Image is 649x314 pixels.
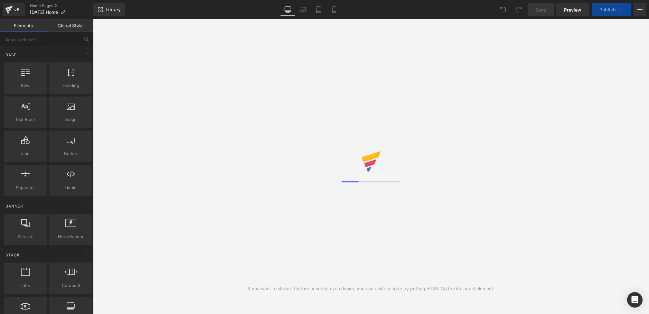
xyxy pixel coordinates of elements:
[51,233,90,240] span: Hero Banner
[6,282,45,289] span: Tabs
[30,3,93,8] a: Home Pages
[6,233,45,240] span: Parallax
[6,184,45,191] span: Separator
[51,184,90,191] span: Liquid
[634,3,646,16] button: More
[6,150,45,157] span: Icon
[47,19,93,32] a: Global Style
[51,116,90,123] span: Image
[93,3,125,16] a: New Library
[326,3,342,16] a: Mobile
[5,252,21,258] span: Stack
[248,285,494,292] div: If you want to show a feature or section you desire, you can custom code by putting HTML Code int...
[5,203,24,209] span: Banner
[599,7,616,12] span: Publish
[512,3,525,16] button: Redo
[535,6,546,13] span: Save
[296,3,311,16] a: Laptop
[311,3,326,16] a: Tablet
[592,3,631,16] button: Publish
[3,3,25,16] a: v6
[13,5,21,14] div: v6
[280,3,296,16] a: Desktop
[51,282,90,289] span: Carousel
[106,7,121,13] span: Library
[564,6,581,13] span: Preview
[6,82,45,89] span: Row
[30,10,58,15] span: [DATE] Home
[497,3,510,16] button: Undo
[6,116,45,123] span: Text Block
[627,292,643,308] div: Open Intercom Messenger
[5,52,17,58] span: Base
[51,150,90,157] span: Button
[51,82,90,89] span: Heading
[556,3,589,16] a: Preview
